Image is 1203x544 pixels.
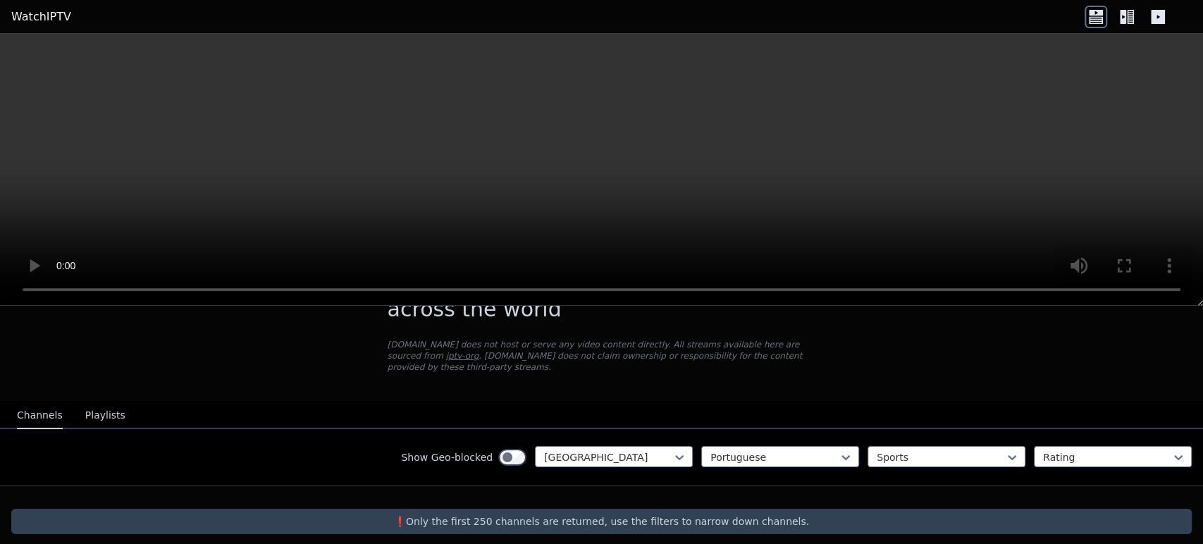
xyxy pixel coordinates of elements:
[11,8,71,25] a: WatchIPTV
[446,351,479,361] a: iptv-org
[17,402,63,429] button: Channels
[401,450,493,464] label: Show Geo-blocked
[388,339,816,373] p: [DOMAIN_NAME] does not host or serve any video content directly. All streams available here are s...
[85,402,125,429] button: Playlists
[17,514,1186,528] p: ❗️Only the first 250 channels are returned, use the filters to narrow down channels.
